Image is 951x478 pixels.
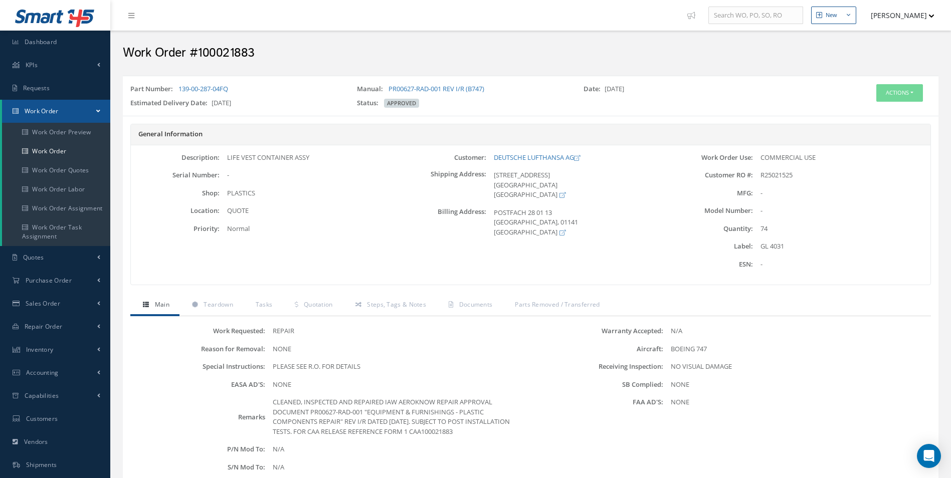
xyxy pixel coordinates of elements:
[663,397,928,407] div: NONE
[343,295,436,316] a: Steps, Tags & Notes
[133,463,265,471] label: S/N Mod To:
[131,225,220,232] label: Priority:
[265,362,530,372] div: PLEASE SEE R.O. FOR DETAILS
[753,260,930,270] div: -
[367,300,426,309] span: Steps, Tags & Notes
[26,414,58,423] span: Customers
[2,161,110,180] a: Work Order Quotes
[663,344,928,354] div: BOEING 747
[131,154,220,161] label: Description:
[2,142,110,161] a: Work Order
[531,345,663,353] label: Aircraft:
[265,380,530,390] div: NONE
[398,170,486,200] label: Shipping Address:
[753,188,930,198] div: -
[155,300,169,309] span: Main
[753,242,930,252] div: GL 4031
[265,462,530,472] div: N/A
[23,253,44,262] span: Quotes
[220,188,397,198] div: PLASTICS
[664,207,752,214] label: Model Number:
[753,206,930,216] div: -
[25,38,57,46] span: Dashboard
[708,7,803,25] input: Search WO, PO, SO, RO
[133,363,265,370] label: Special Instructions:
[459,300,493,309] span: Documents
[178,84,228,93] a: 139-00-287-04FQ
[826,11,837,20] div: New
[24,437,48,446] span: Vendors
[220,224,397,234] div: Normal
[357,98,383,108] label: Status:
[486,170,664,200] div: [STREET_ADDRESS] [GEOGRAPHIC_DATA] [GEOGRAPHIC_DATA]
[26,345,54,354] span: Inventory
[876,84,923,102] button: Actions
[917,444,941,468] div: Open Intercom Messenger
[131,189,220,197] label: Shop:
[753,153,930,163] div: COMMERCIAL USE
[131,171,220,179] label: Serial Number:
[138,130,923,138] h5: General Information
[265,444,530,454] div: N/A
[265,344,530,354] div: NONE
[494,153,580,162] a: DEUTSCHE LUFTHANSA AG
[663,326,928,336] div: N/A
[133,445,265,453] label: P/N Mod To:
[2,123,110,142] a: Work Order Preview
[282,295,342,316] a: Quotation
[384,99,419,108] span: APPROVED
[130,98,212,108] label: Estimated Delivery Date:
[2,180,110,199] a: Work Order Labor
[26,276,72,285] span: Purchase Order
[531,381,663,388] label: SB Complied:
[23,84,50,92] span: Requests
[515,300,600,309] span: Parts Removed / Transferred
[576,84,803,98] div: [DATE]
[2,218,110,246] a: Work Order Task Assignment
[220,206,397,216] div: QUOTE
[2,199,110,218] a: Work Order Assignment
[130,295,179,316] a: Main
[133,345,265,353] label: Reason for Removal:
[220,153,397,163] div: LIFE VEST CONTAINER ASSY
[227,170,229,179] span: -
[256,300,273,309] span: Tasks
[133,381,265,388] label: EASA AD'S:
[502,295,610,316] a: Parts Removed / Transferred
[26,61,38,69] span: KPIs
[531,327,663,335] label: Warranty Accepted:
[664,171,752,179] label: Customer RO #:
[25,391,59,400] span: Capabilities
[663,362,928,372] div: NO VISUAL DAMAGE
[398,154,486,161] label: Customer:
[753,224,930,234] div: 74
[664,154,752,161] label: Work Order Use:
[131,207,220,214] label: Location:
[265,397,530,436] div: CLEANED, INSPECTED AND REPAIRED IAW AEROKNOW REPAIR APPROVAL DOCUMENT PR00627-RAD-001 "EQUIPMENT ...
[25,322,63,331] span: Repair Order
[760,170,793,179] span: R25021525
[2,100,110,123] a: Work Order
[664,243,752,250] label: Label:
[123,46,938,61] h2: Work Order #100021883
[389,84,484,93] a: PR00627-RAD-001 REV I/R (B747)
[861,6,934,25] button: [PERSON_NAME]
[664,225,752,232] label: Quantity:
[26,299,60,308] span: Sales Order
[664,261,752,268] label: ESN:
[584,84,605,94] label: Date:
[26,460,57,469] span: Shipments
[663,380,928,390] div: NONE
[265,326,530,336] div: REPAIR
[179,295,243,316] a: Teardown
[357,84,387,94] label: Manual:
[25,107,59,115] span: Work Order
[664,189,752,197] label: MFG:
[531,363,663,370] label: Receiving Inspection:
[26,368,59,377] span: Accounting
[133,327,265,335] label: Work Requested:
[811,7,856,24] button: New
[436,295,502,316] a: Documents
[398,208,486,237] label: Billing Address:
[531,398,663,406] label: FAA AD'S:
